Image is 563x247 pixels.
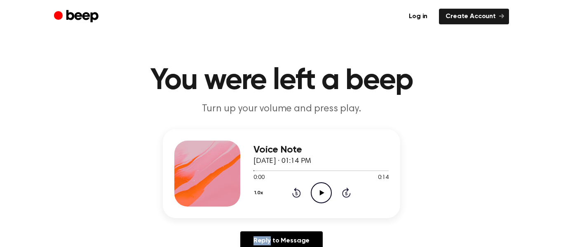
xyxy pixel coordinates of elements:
[253,144,389,155] h3: Voice Note
[378,174,389,182] span: 0:14
[253,186,266,200] button: 1.0x
[54,9,101,25] a: Beep
[402,9,434,24] a: Log in
[253,174,264,182] span: 0:00
[123,102,440,116] p: Turn up your volume and press play.
[70,66,493,96] h1: You were left a beep
[439,9,509,24] a: Create Account
[253,158,311,165] span: [DATE] · 01:14 PM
